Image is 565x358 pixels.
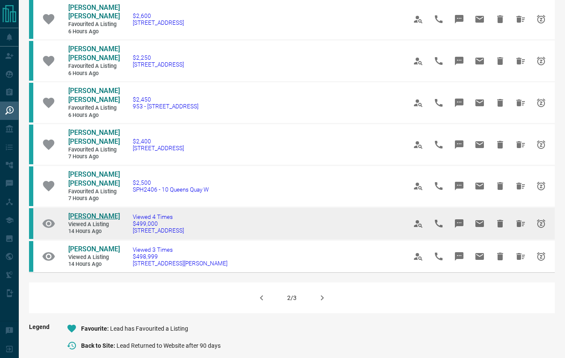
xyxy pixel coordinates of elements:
[29,83,33,122] div: condos.ca
[133,253,227,260] span: $498,999
[29,41,33,81] div: condos.ca
[68,170,120,187] span: [PERSON_NAME] [PERSON_NAME]
[408,9,428,29] span: View Profile
[133,103,198,110] span: 953 - [STREET_ADDRESS]
[81,342,116,349] span: Back to Site
[531,51,551,71] span: Snooze
[68,212,120,220] span: [PERSON_NAME]
[408,134,428,155] span: View Profile
[428,51,449,71] span: Call
[133,138,184,145] span: $2,400
[408,93,428,113] span: View Profile
[408,213,428,234] span: View Profile
[531,134,551,155] span: Snooze
[428,93,449,113] span: Call
[68,3,119,21] a: [PERSON_NAME] [PERSON_NAME]
[68,112,119,119] span: 6 hours ago
[29,241,33,272] div: condos.ca
[68,87,119,105] a: [PERSON_NAME] [PERSON_NAME]
[68,195,119,202] span: 7 hours ago
[68,128,119,146] a: [PERSON_NAME] [PERSON_NAME]
[469,93,490,113] span: Email
[490,246,510,267] span: Hide
[110,325,188,332] span: Lead has Favourited a Listing
[510,213,531,234] span: Hide All from Gerald Tan
[68,28,119,35] span: 6 hours ago
[133,227,184,234] span: [STREET_ADDRESS]
[68,221,119,228] span: Viewed a Listing
[449,134,469,155] span: Message
[133,179,209,186] span: $2,500
[133,246,227,253] span: Viewed 3 Times
[510,93,531,113] span: Hide All from Deno Nickson Toney Williams
[490,176,510,196] span: Hide
[408,176,428,196] span: View Profile
[81,325,110,332] span: Favourite
[68,245,119,254] a: [PERSON_NAME]
[68,261,119,268] span: 14 hours ago
[449,93,469,113] span: Message
[68,45,120,62] span: [PERSON_NAME] [PERSON_NAME]
[133,186,209,193] span: SPH2406 - 10 Queens Quay W
[531,213,551,234] span: Snooze
[68,21,119,28] span: Favourited a Listing
[133,12,184,19] span: $2,600
[428,9,449,29] span: Call
[449,246,469,267] span: Message
[133,179,209,193] a: $2,500SPH2406 - 10 Queens Quay W
[133,260,227,267] span: [STREET_ADDRESS][PERSON_NAME]
[133,19,184,26] span: [STREET_ADDRESS]
[408,246,428,267] span: View Profile
[490,93,510,113] span: Hide
[68,153,119,160] span: 7 hours ago
[133,138,184,151] a: $2,400[STREET_ADDRESS]
[449,9,469,29] span: Message
[133,61,184,68] span: [STREET_ADDRESS]
[68,63,119,70] span: Favourited a Listing
[68,146,119,154] span: Favourited a Listing
[68,212,119,221] a: [PERSON_NAME]
[531,176,551,196] span: Snooze
[531,93,551,113] span: Snooze
[29,208,33,239] div: condos.ca
[68,87,120,104] span: [PERSON_NAME] [PERSON_NAME]
[510,51,531,71] span: Hide All from Deno Nickson Toney Williams
[469,51,490,71] span: Email
[469,246,490,267] span: Email
[68,105,119,112] span: Favourited a Listing
[29,166,33,206] div: condos.ca
[133,213,184,234] a: Viewed 4 Times$499,000[STREET_ADDRESS]
[133,213,184,220] span: Viewed 4 Times
[510,176,531,196] span: Hide All from Deno Nickson Toney Williams
[428,134,449,155] span: Call
[68,245,120,253] span: [PERSON_NAME]
[68,170,119,188] a: [PERSON_NAME] [PERSON_NAME]
[449,176,469,196] span: Message
[116,342,221,349] span: Lead Returned to Website after 90 days
[133,54,184,68] a: $2,250[STREET_ADDRESS]
[449,213,469,234] span: Message
[428,246,449,267] span: Call
[29,125,33,164] div: condos.ca
[68,3,120,20] span: [PERSON_NAME] [PERSON_NAME]
[133,145,184,151] span: [STREET_ADDRESS]
[133,96,198,110] a: $2,450953 - [STREET_ADDRESS]
[133,220,184,227] span: $499,000
[68,228,119,235] span: 14 hours ago
[428,176,449,196] span: Call
[469,9,490,29] span: Email
[68,188,119,195] span: Favourited a Listing
[469,134,490,155] span: Email
[68,45,119,63] a: [PERSON_NAME] [PERSON_NAME]
[287,294,297,301] div: 2/3
[68,70,119,77] span: 6 hours ago
[490,213,510,234] span: Hide
[510,9,531,29] span: Hide All from Deno Nickson Toney Williams
[133,96,198,103] span: $2,450
[531,9,551,29] span: Snooze
[449,51,469,71] span: Message
[408,51,428,71] span: View Profile
[510,246,531,267] span: Hide All from Gerald Tan
[133,246,227,267] a: Viewed 3 Times$498,999[STREET_ADDRESS][PERSON_NAME]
